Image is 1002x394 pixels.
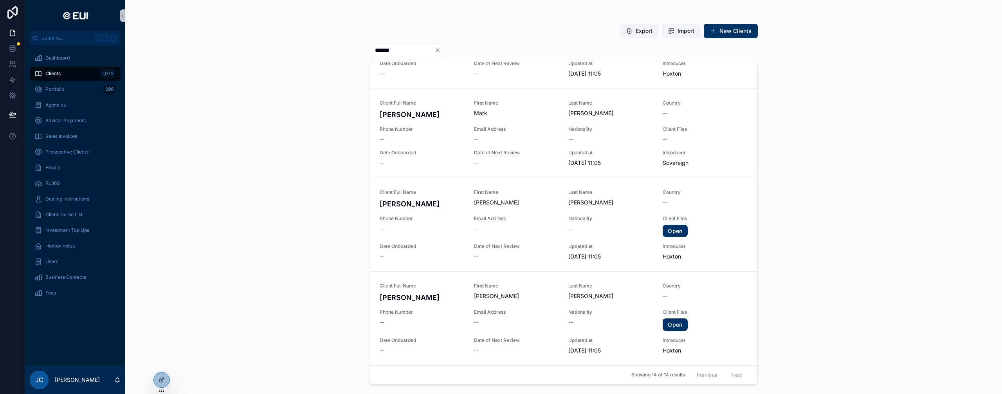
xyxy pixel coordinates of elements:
[568,225,573,233] span: --
[99,69,116,78] div: 1,072
[663,337,748,343] span: Introducer
[663,253,748,260] span: Hoxton
[474,60,559,67] span: Date of Next Review
[663,243,748,249] span: Introducer
[663,150,748,156] span: Introducer
[663,60,748,67] span: Introducer
[30,51,121,65] a: Dashboard
[45,243,75,249] span: Hoxton notes
[380,199,465,209] h4: [PERSON_NAME]
[30,255,121,269] a: Users
[370,89,757,178] a: Client Full Name[PERSON_NAME]First NameMarkLast Name[PERSON_NAME]Country--Phone Number--Email Add...
[45,86,64,92] span: Portfolio
[663,215,748,222] span: Client Files
[45,227,89,233] span: Investment Top Ups
[380,347,384,354] span: --
[474,309,559,315] span: Email Address
[30,223,121,237] a: Investment Top Ups
[568,189,653,195] span: Last Name
[45,180,60,186] span: RL360
[474,292,559,300] span: [PERSON_NAME]
[663,136,667,143] span: --
[568,126,653,132] span: Nationality
[380,309,465,315] span: Phone Number
[663,70,748,78] span: Hoxton
[568,292,653,300] span: [PERSON_NAME]
[380,109,465,120] h4: [PERSON_NAME]
[568,309,653,315] span: Nationality
[663,199,667,206] span: --
[380,337,465,343] span: Date Onboarded
[474,70,479,78] span: --
[95,34,109,42] span: Ctrl
[30,145,121,159] a: Prospective Clients
[662,24,701,38] button: Import
[370,271,757,365] a: Client Full Name[PERSON_NAME]First Name[PERSON_NAME]Last Name[PERSON_NAME]Country--Phone Number--...
[60,9,90,22] img: App logo
[380,253,384,260] span: --
[434,47,444,53] button: Clear
[474,150,559,156] span: Date of Next Review
[568,243,653,249] span: Updated at
[45,290,56,296] span: Fees
[568,136,573,143] span: --
[474,159,479,167] span: --
[380,126,465,132] span: Phone Number
[474,225,479,233] span: --
[474,318,479,326] span: --
[45,258,58,265] span: Users
[631,372,685,378] span: Showing 14 of 14 results
[568,253,653,260] span: [DATE] 11:05
[30,31,121,45] button: Jump to...CtrlK
[663,189,748,195] span: Country
[380,189,465,195] span: Client Full Name
[663,283,748,289] span: Country
[568,159,653,167] span: [DATE] 11:05
[663,100,748,106] span: Country
[110,35,117,42] span: K
[568,70,653,78] span: [DATE] 11:05
[30,98,121,112] a: Agencies
[30,239,121,253] a: Hoxton notes
[30,286,121,300] a: Fees
[704,24,758,38] button: New Clients
[474,199,559,206] span: [PERSON_NAME]
[380,292,465,303] h4: [PERSON_NAME]
[25,45,125,310] div: scrollable content
[678,27,694,35] span: Import
[568,283,653,289] span: Last Name
[45,149,88,155] span: Prospective Clients
[474,100,559,106] span: First Name
[568,150,653,156] span: Updated at
[663,292,667,300] span: --
[55,376,100,384] p: [PERSON_NAME]
[380,215,465,222] span: Phone Number
[380,70,384,78] span: --
[30,161,121,175] a: Emails
[380,318,384,326] span: --
[45,274,86,280] span: Business Contacts
[568,337,653,343] span: Updated at
[663,225,687,237] a: Open
[474,189,559,195] span: First Name
[45,196,89,202] span: Dealing Instructions
[30,129,121,143] a: Sales Invoices
[474,243,559,249] span: Date of Next Review
[380,136,384,143] span: --
[30,176,121,190] a: RL360
[474,126,559,132] span: Email Address
[568,215,653,222] span: Nationality
[45,55,70,61] span: Dashboard
[663,309,748,315] span: Client Files
[568,199,653,206] span: [PERSON_NAME]
[30,270,121,284] a: Business Contacts
[30,67,121,81] a: Clients1,072
[474,109,559,117] span: Mark
[474,347,479,354] span: --
[42,35,92,42] span: Jump to...
[663,126,748,132] span: Client Files
[45,164,60,171] span: Emails
[663,347,748,354] span: Hoxton
[370,178,757,272] a: Client Full Name[PERSON_NAME]First Name[PERSON_NAME]Last Name[PERSON_NAME]Country--Phone Number--...
[380,100,465,106] span: Client Full Name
